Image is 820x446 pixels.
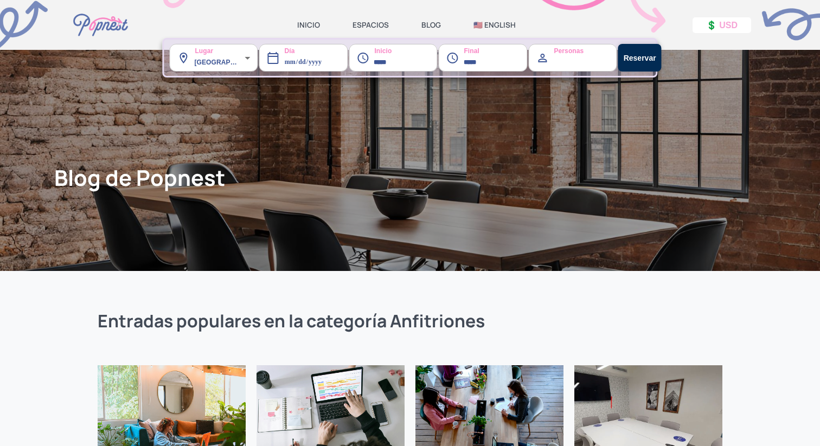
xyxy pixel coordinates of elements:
[618,44,662,72] button: Reservar
[353,20,389,30] a: ESPACIOS
[536,39,584,56] label: Personas
[267,39,295,56] label: Día
[624,54,656,62] strong: Reservar
[693,17,751,33] button: 💲 USD
[54,163,225,192] strong: Blog de Popnest
[356,39,392,56] label: Inicio
[421,20,441,30] a: BLOG
[473,20,516,30] a: 🇺🇸 ENGLISH
[446,39,480,56] label: Final
[98,309,485,333] strong: Entradas populares en la categoría Anfitriones
[194,44,258,72] div: [GEOGRAPHIC_DATA] ([GEOGRAPHIC_DATA], [GEOGRAPHIC_DATA], [GEOGRAPHIC_DATA])
[297,20,320,30] a: INICIO
[177,39,213,56] label: Lugar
